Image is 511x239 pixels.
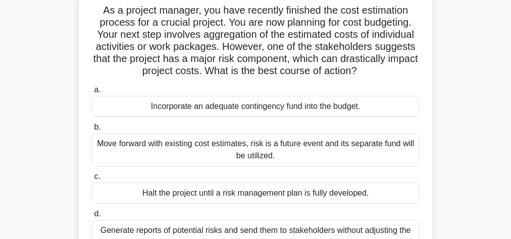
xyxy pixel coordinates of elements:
span: c. [94,172,100,181]
div: Move forward with existing cost estimates, risk is a future event and its separate fund will be u... [92,133,419,166]
span: b. [94,123,100,131]
div: Incorporate an adequate contingency fund into the budget. [92,96,419,117]
div: Halt the project until a risk management plan is fully developed. [92,183,419,204]
span: d. [94,209,100,218]
h5: As a project manager, you have recently finished the cost estimation process for a crucial projec... [91,4,420,78]
span: a. [94,85,100,94]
